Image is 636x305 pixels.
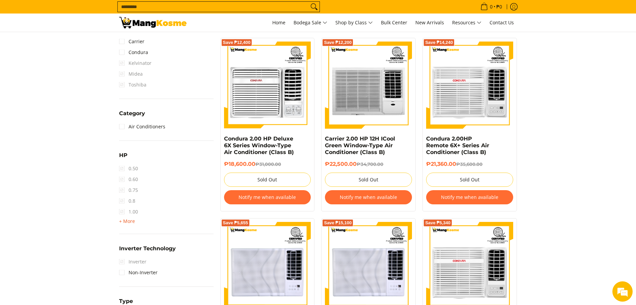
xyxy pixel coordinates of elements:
span: Bulk Center [381,19,407,26]
textarea: Type your message and hit 'Enter' [3,184,129,208]
h6: ₱21,360.00 [426,161,513,168]
span: Save ₱12,200 [324,41,352,45]
a: Resources [449,14,485,32]
span: Inverter Technology [119,246,176,251]
span: 0.8 [119,196,135,206]
button: Sold Out [426,173,513,187]
span: 1.00 [119,206,138,217]
span: Shop by Class [335,19,373,27]
button: Notify me when available [325,190,412,204]
a: New Arrivals [412,14,447,32]
button: Notify me when available [426,190,513,204]
del: ₱35,600.00 [456,161,482,167]
img: Carrier 2.00 HP 12H ICool Green Window-Type Air Conditioner (Class B) [325,42,412,129]
del: ₱31,000.00 [255,161,281,167]
a: Contact Us [486,14,517,32]
span: We're online! [39,85,93,153]
a: Bulk Center [378,14,411,32]
del: ₱34,700.00 [357,161,383,167]
span: Save ₱15,100 [324,221,352,225]
a: Air Conditioners [119,121,165,132]
a: Condura 2.00HP Remote 6X+ Series Air Conditioner (Class B) [426,135,489,155]
span: HP [119,153,128,158]
a: Home [269,14,289,32]
button: Sold Out [325,173,412,187]
a: Condura [119,47,148,58]
span: Kelvinator [119,58,151,69]
span: Save ₱12,400 [223,41,251,45]
span: Bodega Sale [294,19,327,27]
a: Carrier 2.00 HP 12H ICool Green Window-Type Air Conditioner (Class B) [325,135,395,155]
h6: ₱18,600.00 [224,161,311,168]
summary: Open [119,217,135,225]
a: Condura 2.00 HP Deluxe 6X Series Window-Type Air Conditioner (Class B) [224,135,294,155]
img: Condura 2.00HP Remote 6X+ Series Air Conditioner (Class B) [426,42,513,129]
span: Type [119,299,133,304]
span: ₱0 [495,4,503,9]
span: 0.50 [119,163,138,174]
span: 0.60 [119,174,138,185]
span: Save ₱14,240 [425,41,453,45]
span: 0 [489,4,494,9]
div: Minimize live chat window [111,3,127,20]
button: Sold Out [224,173,311,187]
span: Midea [119,69,143,79]
h6: ₱22,500.00 [325,161,412,168]
nav: Main Menu [193,14,517,32]
span: Resources [452,19,481,27]
span: Inverter [119,256,146,267]
img: Condura 2.00 HP Deluxe 6X Series Window-Type Air Conditioner (Class B) [224,42,311,129]
button: Notify me when available [224,190,311,204]
span: Contact Us [490,19,514,26]
span: New Arrivals [415,19,444,26]
div: Chat with us now [35,38,113,47]
span: + More [119,219,135,224]
summary: Open [119,153,128,163]
summary: Open [119,246,176,256]
summary: Open [119,111,145,121]
span: Home [272,19,285,26]
button: Search [309,2,320,12]
span: Category [119,111,145,116]
span: Save ₱5,655 [223,221,248,225]
a: Carrier [119,36,144,47]
span: Save ₱5,340 [425,221,450,225]
a: Bodega Sale [290,14,331,32]
span: Toshiba [119,79,146,90]
img: Bodega Sale Aircon l Mang Kosme: Home Appliances Warehouse Sale Window Type [119,17,187,28]
span: • [478,3,504,10]
a: Shop by Class [332,14,376,32]
a: Non-Inverter [119,267,158,278]
span: 0.75 [119,185,138,196]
